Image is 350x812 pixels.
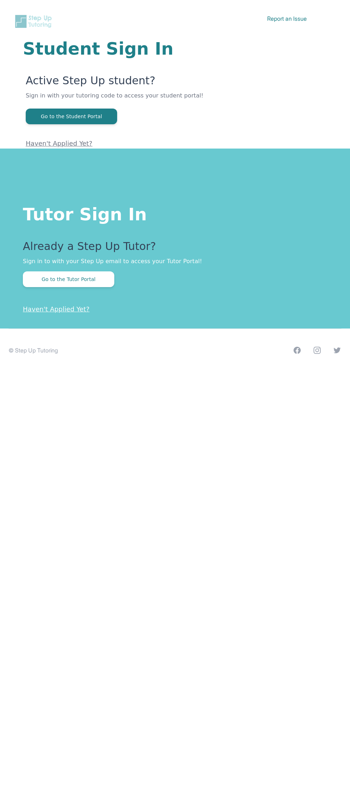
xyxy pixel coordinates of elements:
[26,140,92,147] a: Haven't Applied Yet?
[267,15,307,22] a: Report an Issue
[23,240,327,257] p: Already a Step Up Tutor?
[26,91,327,109] p: Sign in with your tutoring code to access your student portal!
[26,113,117,120] a: Go to the Student Portal
[23,40,327,57] h1: Student Sign In
[23,203,327,223] h1: Tutor Sign In
[23,271,114,287] button: Go to the Tutor Portal
[23,305,90,313] a: Haven't Applied Yet?
[14,14,54,29] img: Step Up Tutoring horizontal logo
[26,74,327,91] p: Active Step Up student?
[9,346,58,355] p: © Step Up Tutoring
[23,257,327,266] p: Sign in to with your Step Up email to access your Tutor Portal!
[26,109,117,124] button: Go to the Student Portal
[23,276,114,282] a: Go to the Tutor Portal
